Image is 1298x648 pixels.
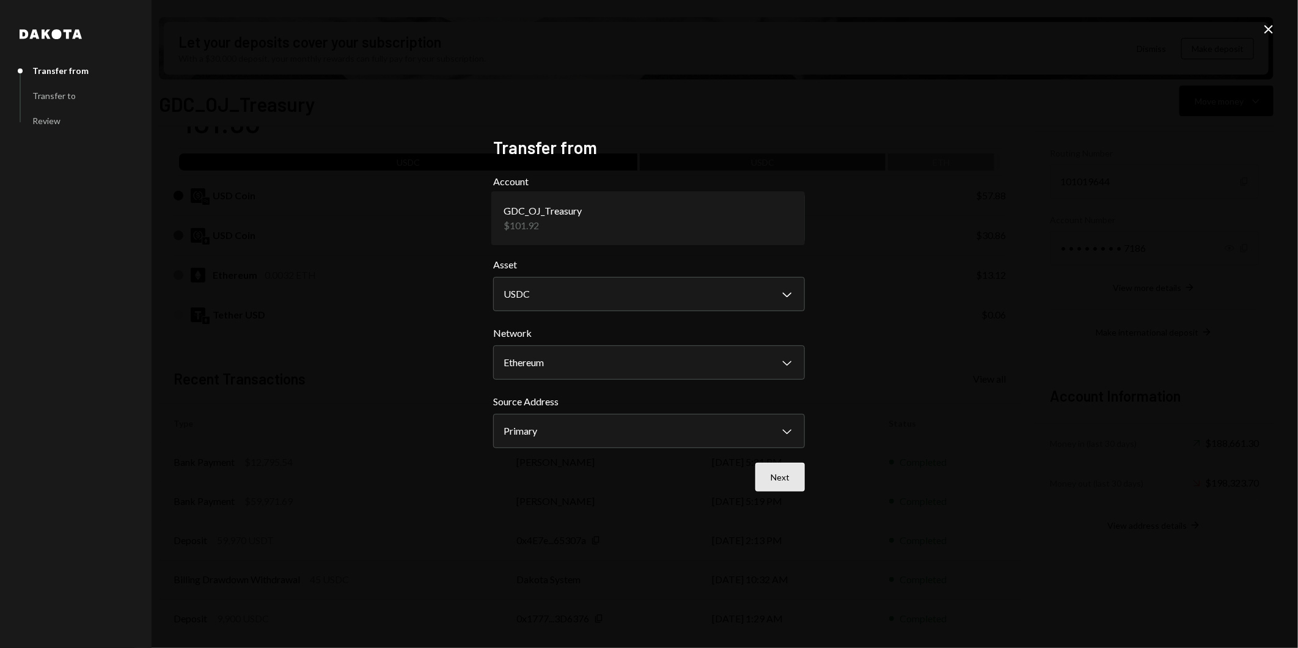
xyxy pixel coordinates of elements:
div: GDC_OJ_Treasury [504,204,582,218]
label: Asset [493,257,805,272]
label: Account [493,174,805,189]
button: Asset [493,277,805,311]
button: Source Address [493,414,805,448]
div: Transfer to [32,90,76,101]
button: Network [493,345,805,380]
h2: Transfer from [493,136,805,160]
div: Review [32,116,61,126]
label: Source Address [493,394,805,409]
button: Next [755,463,805,492]
label: Network [493,326,805,341]
div: Transfer from [32,65,89,76]
div: $101.92 [504,218,582,233]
